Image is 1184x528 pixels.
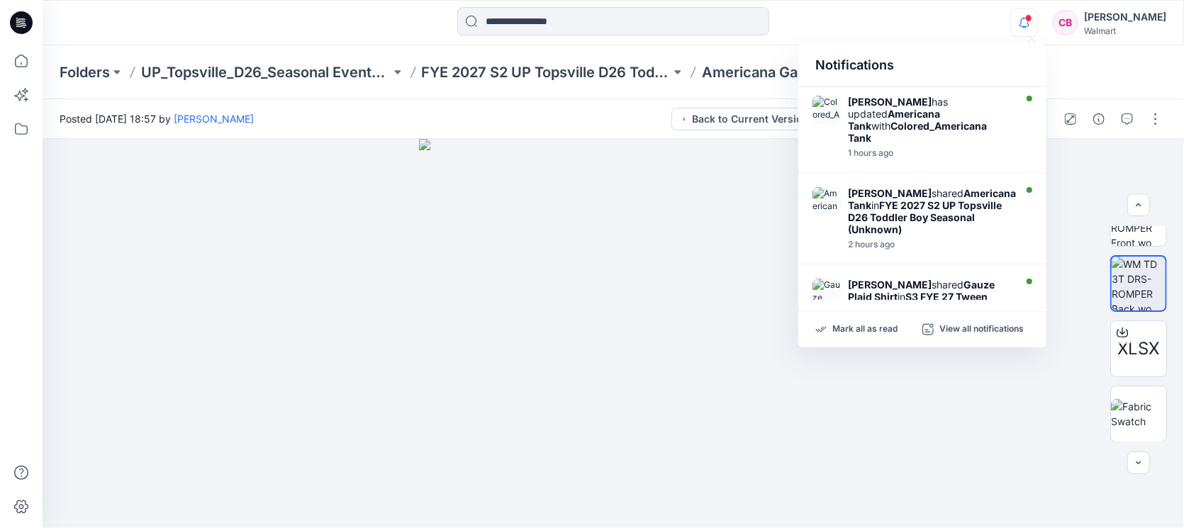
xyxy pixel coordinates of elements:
[848,240,1016,249] div: Thursday, September 11, 2025 15:31
[174,113,254,125] a: [PERSON_NAME]
[1088,108,1110,130] button: Details
[848,187,1016,235] div: shared in
[1111,399,1166,429] img: Fabric Swatch
[1084,26,1166,36] div: Walmart
[702,62,866,82] p: Americana Gauze Dress
[848,96,932,108] strong: [PERSON_NAME]
[812,187,841,215] img: Americana Tank
[848,279,995,303] strong: Gauze Plaid Shirt
[812,279,841,307] img: Gauze Plaid Shirt
[848,199,1002,235] strong: FYE 2027 S2 UP Topsville D26 Toddler Boy Seasonal (Unknown)
[60,62,110,82] a: Folders
[848,279,932,291] strong: [PERSON_NAME]
[671,108,818,130] button: Back to Current Version
[848,120,987,144] strong: Colored_Americana Tank
[419,139,808,528] img: eyJhbGciOiJIUzI1NiIsImtpZCI6IjAiLCJzbHQiOiJzZXMiLCJ0eXAiOiJKV1QifQ.eyJkYXRhIjp7InR5cGUiOiJzdG9yYW...
[848,108,940,132] strong: Americana Tank
[848,187,1016,211] strong: Americana Tank
[1084,9,1166,26] div: [PERSON_NAME]
[798,44,1046,87] div: Notifications
[848,148,1011,158] div: Thursday, September 11, 2025 15:47
[848,279,1011,315] div: shared in
[939,323,1024,336] p: View all notifications
[848,96,1011,144] div: has updated with
[848,291,988,315] strong: S3 FYE 27 Tween Boys (Unknown)
[1053,10,1078,35] div: CB
[832,323,898,336] p: Mark all as read
[848,187,932,199] strong: [PERSON_NAME]
[141,62,391,82] a: UP_Topsville_D26_Seasonal Events_Toddler Girl
[422,62,671,82] a: FYE 2027 S2 UP Topsville D26 Toddler Girl Seasonal
[1112,257,1166,310] img: WM TD 3T DRS-ROMPER Back wo Avatar
[1118,336,1160,361] span: XLSX
[812,96,841,124] img: Colored_Americana Tank
[60,111,254,126] span: Posted [DATE] 18:57 by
